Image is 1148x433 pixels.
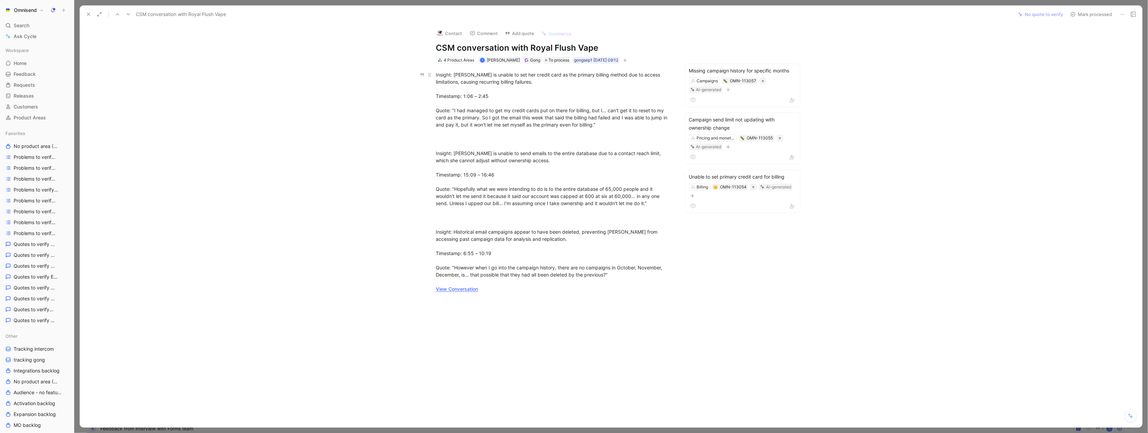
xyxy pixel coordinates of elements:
div: OMN-113057 [730,78,756,84]
span: Expansion backlog [14,411,56,418]
span: Problems to verify Email Builder [14,186,59,193]
img: 🤔 [714,185,718,189]
span: [PERSON_NAME] [487,57,520,63]
a: Quotes to verify DeCo [3,261,71,271]
div: AI-generated [766,184,791,190]
button: Mark processed [1067,10,1115,19]
div: AI-generated [696,86,721,93]
span: tracking gong [14,356,45,363]
div: Pricing and monetisation [697,135,735,141]
a: View Conversation [436,286,478,292]
div: Unable to set primary credit card for billing [689,173,796,181]
div: Favorites [3,128,71,138]
span: Quotes to verify Email builder [14,273,58,280]
span: Customers [14,103,38,110]
span: Problems to verify Activation [14,154,58,161]
div: Missing campaign history for specific months [689,67,796,75]
h1: CSM conversation with Royal Flush Vape [436,43,672,53]
div: gongsep1 [DATE] 09:12 [574,57,618,64]
div: Campaign send limit not updating with ownership change [689,116,796,132]
span: Tracking intercom [14,346,54,352]
a: Feedback [3,69,71,79]
button: logoContact [433,28,465,38]
a: Activation backlog [3,398,71,409]
a: Quotes to verify MO [3,304,71,315]
a: Quotes to verify Activation [3,239,71,249]
a: No product area (Unknowns) [3,141,71,151]
a: Quotes to verify Expansion [3,283,71,293]
a: Problems to verify Audience [3,163,71,173]
div: Search [3,20,71,31]
span: Problems to verify DeCo [14,176,57,182]
div: K [481,58,484,62]
a: Product Areas [3,113,71,123]
a: Releases [3,91,71,101]
span: Quotes to verify MO [14,306,55,313]
a: No product area (Unknowns) [3,377,71,387]
a: Quotes to verify Audience [3,250,71,260]
a: Problems to verify DeCo [3,174,71,184]
span: No product area (Unknowns) [14,378,58,385]
span: Quotes to verify Expansion [14,284,58,291]
span: Quotes to verify Forms [14,295,56,302]
span: CSM conversation with Royal Flush Vape [136,10,226,18]
div: OMN-113054 [720,184,747,190]
button: OmnisendOmnisend [3,5,46,15]
a: Problems to verify Reporting [3,228,71,238]
div: Workspace [3,45,71,55]
span: Product Areas [14,114,46,121]
button: 🐛 [723,79,728,83]
div: Insight: [PERSON_NAME] is unable to set her credit card as the primary billing method due to acce... [436,71,672,293]
span: Integrations backlog [14,367,60,374]
span: Favorites [5,130,25,137]
a: Quotes to verify Reporting [3,315,71,326]
button: 🐛 [740,136,745,140]
div: Other [3,331,71,341]
span: Home [14,60,27,67]
div: Campaigns [697,78,718,84]
div: 4 Product Areas [444,57,474,64]
span: Requests [14,82,35,88]
a: Problems to verify Forms [3,206,71,217]
span: Audience - no feature tag [14,389,63,396]
span: Problems to verify MO [14,219,56,226]
span: Quotes to verify Reporting [14,317,57,324]
a: Problems to verify Expansion [3,196,71,206]
button: No quote to verify [1015,10,1066,19]
a: Expansion backlog [3,409,71,419]
span: Feedback [14,71,36,78]
span: Problems to verify Audience [14,165,58,171]
span: Quotes to verify Activation [14,241,58,248]
span: Summarize [549,31,572,37]
h1: Omnisend [14,7,37,13]
img: logo [436,30,443,37]
button: Add quote [502,29,538,38]
span: Releases [14,93,34,99]
div: To process [544,57,571,64]
span: Quotes to verify DeCo [14,263,56,269]
span: Problems to verify Forms [14,208,57,215]
div: Billing [697,184,708,190]
span: Problems to verify Reporting [14,230,58,237]
a: Ask Cycle [3,31,71,41]
a: Problems to verify Activation [3,152,71,162]
a: MO backlog [3,420,71,430]
button: 🤔 [713,185,718,189]
div: AI-generated [696,144,721,150]
span: Other [5,333,18,339]
a: Audience - no feature tag [3,387,71,398]
span: Workspace [5,47,29,54]
a: Customers [3,102,71,112]
a: Tracking intercom [3,344,71,354]
button: Summarize [538,29,575,38]
a: Requests [3,80,71,90]
span: Ask Cycle [14,32,36,40]
img: 🐛 [723,79,728,83]
img: 🐛 [740,136,745,140]
a: Problems to verify Email Builder [3,185,71,195]
img: Omnisend [4,7,11,14]
a: Integrations backlog [3,366,71,376]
